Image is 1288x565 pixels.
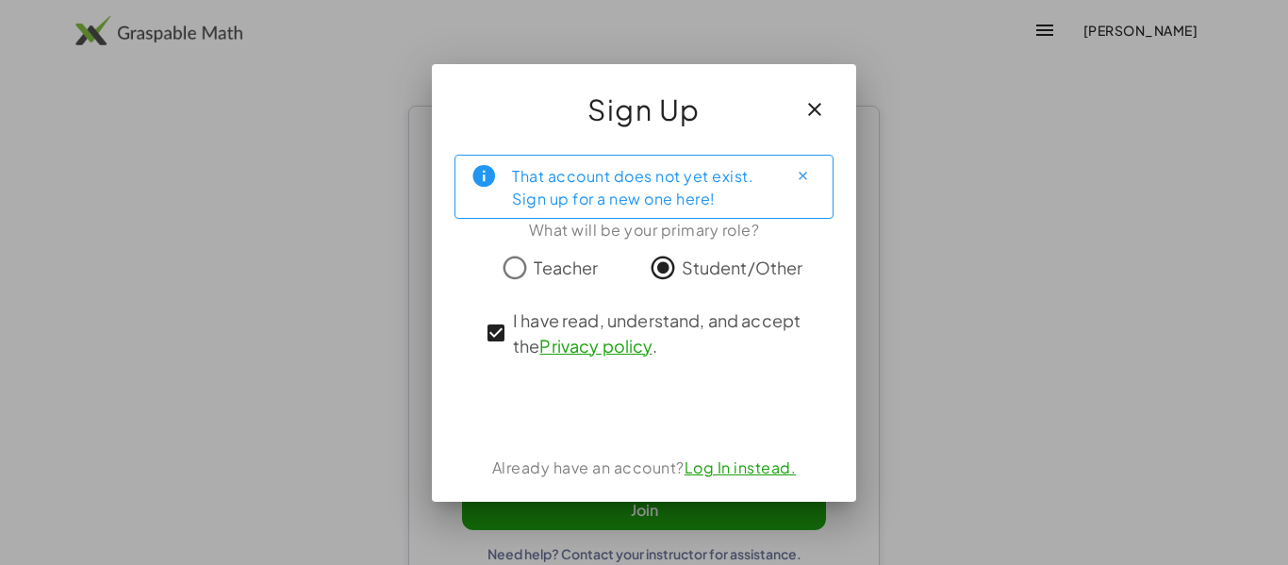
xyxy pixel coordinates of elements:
div: That account does not yet exist. Sign up for a new one here! [512,163,772,210]
span: Teacher [534,255,598,280]
button: Close [787,161,817,191]
span: I have read, understand, and accept the . [513,307,809,358]
div: Already have an account? [454,457,834,479]
iframe: Sign in with Google Button [540,387,748,428]
div: What will be your primary role? [454,219,834,241]
a: Log In instead. [685,457,797,477]
span: Student/Other [682,255,803,280]
a: Privacy policy [539,335,652,357]
span: Sign Up [587,87,701,132]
